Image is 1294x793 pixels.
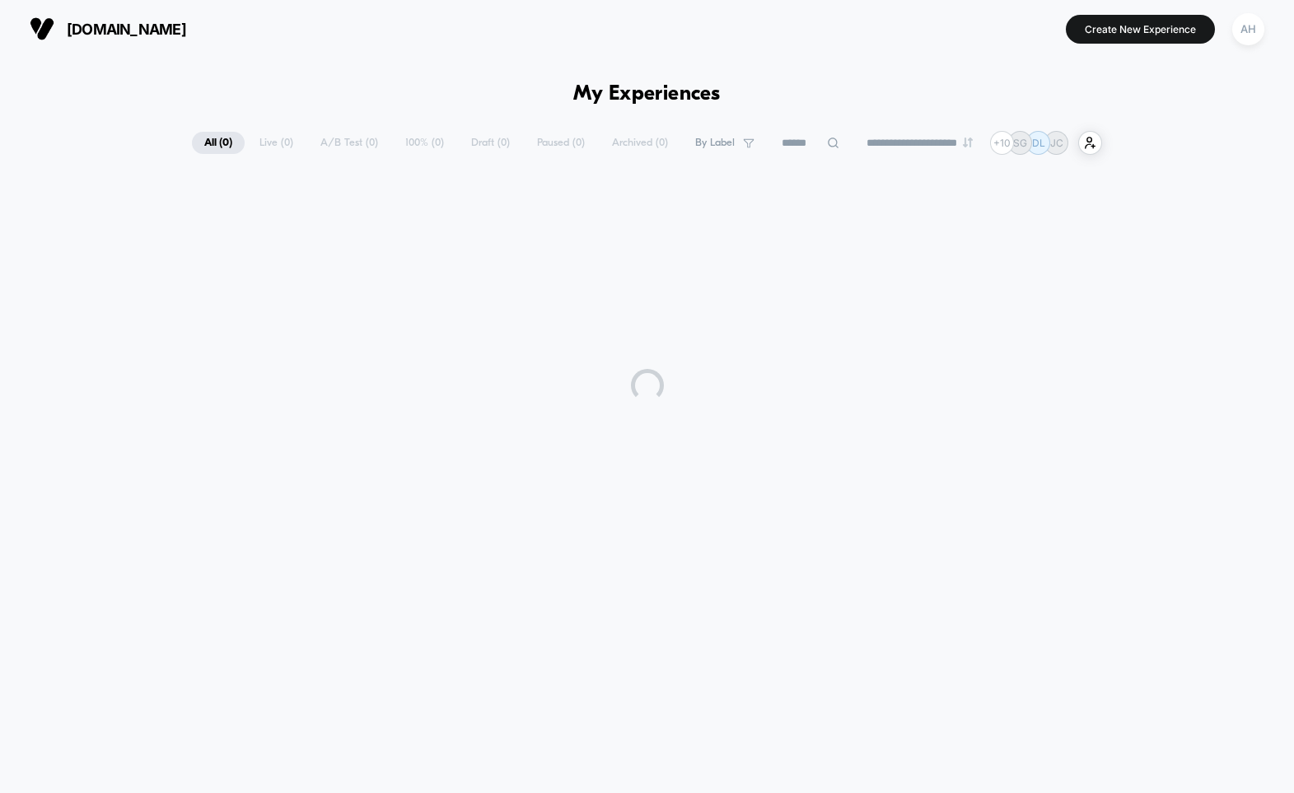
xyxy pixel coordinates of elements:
[192,132,245,154] span: All ( 0 )
[25,16,191,42] button: [DOMAIN_NAME]
[1232,13,1264,45] div: AH
[990,131,1014,155] div: + 10
[1050,137,1063,149] p: JC
[1032,137,1045,149] p: DL
[695,137,735,149] span: By Label
[1066,15,1215,44] button: Create New Experience
[67,21,186,38] span: [DOMAIN_NAME]
[1013,137,1027,149] p: SG
[573,82,721,106] h1: My Experiences
[1227,12,1269,46] button: AH
[30,16,54,41] img: Visually logo
[963,138,973,147] img: end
